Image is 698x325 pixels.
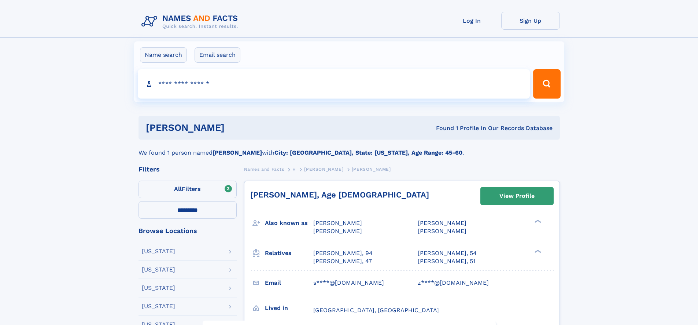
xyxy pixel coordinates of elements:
[330,124,553,132] div: Found 1 Profile In Our Records Database
[174,185,182,192] span: All
[418,219,466,226] span: [PERSON_NAME]
[138,69,530,99] input: search input
[418,257,475,265] a: [PERSON_NAME], 51
[533,249,542,254] div: ❯
[274,149,462,156] b: City: [GEOGRAPHIC_DATA], State: [US_STATE], Age Range: 45-60
[313,249,373,257] a: [PERSON_NAME], 94
[265,217,313,229] h3: Also known as
[142,267,175,273] div: [US_STATE]
[213,149,262,156] b: [PERSON_NAME]
[443,12,501,30] a: Log In
[313,228,362,234] span: [PERSON_NAME]
[313,219,362,226] span: [PERSON_NAME]
[139,140,560,157] div: We found 1 person named with .
[533,219,542,224] div: ❯
[481,187,553,205] a: View Profile
[146,123,330,132] h1: [PERSON_NAME]
[195,47,240,63] label: Email search
[139,166,237,173] div: Filters
[142,248,175,254] div: [US_STATE]
[140,47,187,63] label: Name search
[244,165,284,174] a: Names and Facts
[265,277,313,289] h3: Email
[139,228,237,234] div: Browse Locations
[142,303,175,309] div: [US_STATE]
[418,228,466,234] span: [PERSON_NAME]
[292,165,296,174] a: H
[501,12,560,30] a: Sign Up
[313,307,439,314] span: [GEOGRAPHIC_DATA], [GEOGRAPHIC_DATA]
[250,190,429,199] a: [PERSON_NAME], Age [DEMOGRAPHIC_DATA]
[139,181,237,198] label: Filters
[533,69,560,99] button: Search Button
[265,247,313,259] h3: Relatives
[352,167,391,172] span: [PERSON_NAME]
[313,257,372,265] a: [PERSON_NAME], 47
[139,12,244,32] img: Logo Names and Facts
[265,302,313,314] h3: Lived in
[418,249,477,257] a: [PERSON_NAME], 54
[142,285,175,291] div: [US_STATE]
[499,188,535,204] div: View Profile
[292,167,296,172] span: H
[304,167,343,172] span: [PERSON_NAME]
[304,165,343,174] a: [PERSON_NAME]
